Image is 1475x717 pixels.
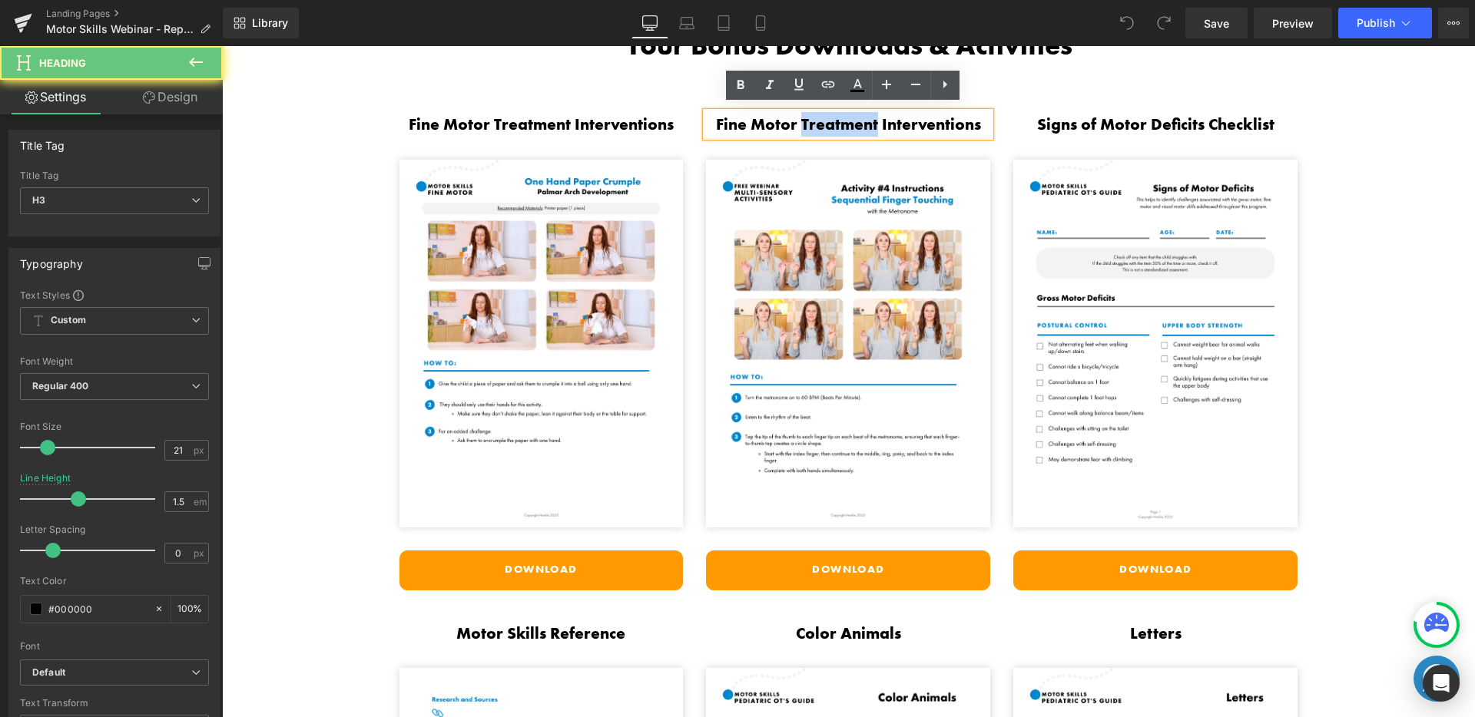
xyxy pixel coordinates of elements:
[484,575,768,600] h3: Color Animals
[791,66,1076,91] h3: Signs of Motor Deficits Checklist
[668,8,705,38] a: Laptop
[20,356,209,367] div: Font Weight
[32,380,89,392] b: Regular 400
[252,16,288,30] span: Library
[39,57,86,69] span: Heading
[194,445,207,455] span: px
[791,504,1076,544] a: Download
[32,666,65,679] i: Default
[1204,15,1229,31] span: Save
[177,504,462,544] a: Download
[32,194,45,206] b: H3
[631,8,668,38] a: Desktop
[20,524,209,535] div: Letter Spacing
[20,576,209,586] div: Text Color
[1338,8,1432,38] button: Publish
[223,8,299,38] a: New Library
[20,170,209,181] div: Title Tag
[484,504,768,544] a: Download
[177,575,462,600] h3: Motor Skills Reference
[177,66,462,91] h3: Fine Motor Treatment Interventions
[171,596,208,623] div: %
[194,548,207,558] span: px
[705,8,742,38] a: Tablet
[194,497,207,507] span: em
[1438,8,1469,38] button: More
[114,80,226,114] a: Design
[791,575,1076,600] h3: Letters
[484,66,768,91] h3: Fine Motor Treatment Interventions
[1272,15,1314,31] span: Preview
[897,516,970,530] span: Download
[1423,665,1460,702] div: Open Intercom Messenger
[1112,8,1142,38] button: Undo
[20,641,209,652] div: Font
[20,249,83,270] div: Typography
[48,600,147,617] input: Color
[20,421,209,432] div: Font Size
[1254,8,1332,38] a: Preview
[20,698,209,709] div: Text Transform
[20,289,209,301] div: Text Styles
[20,473,71,484] div: Line Height
[51,314,86,327] b: Custom
[1192,610,1238,656] div: Messenger Dummy Widget
[46,23,194,35] span: Motor Skills Webinar - Replay
[590,516,662,530] span: Download
[283,516,355,530] span: Download
[1357,17,1395,29] span: Publish
[742,8,779,38] a: Mobile
[1149,8,1179,38] button: Redo
[20,131,65,152] div: Title Tag
[46,8,223,20] a: Landing Pages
